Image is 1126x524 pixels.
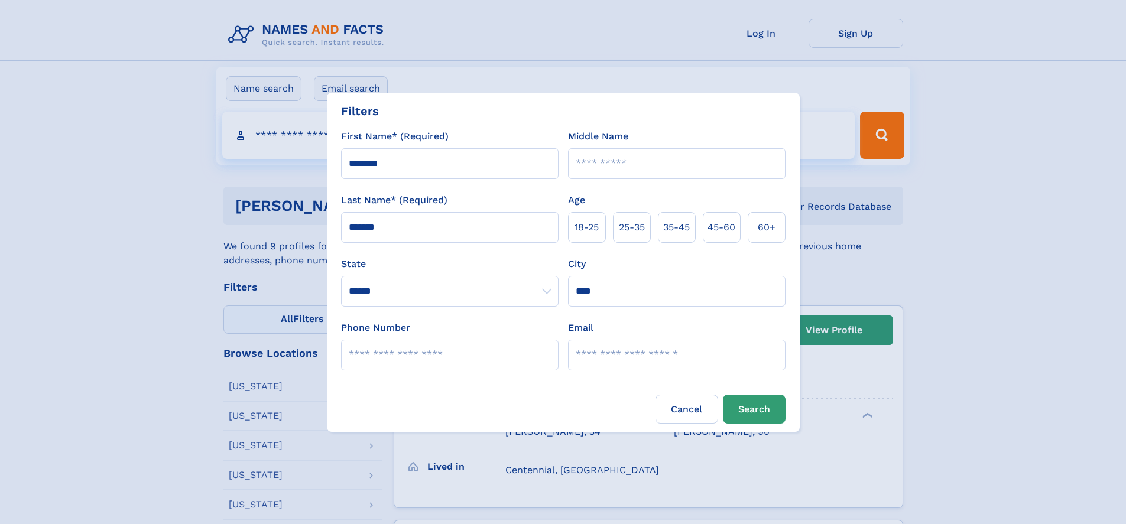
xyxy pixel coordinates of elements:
[708,220,735,235] span: 45‑60
[758,220,775,235] span: 60+
[568,321,593,335] label: Email
[656,395,718,424] label: Cancel
[341,257,559,271] label: State
[341,102,379,120] div: Filters
[619,220,645,235] span: 25‑35
[663,220,690,235] span: 35‑45
[568,193,585,207] label: Age
[341,321,410,335] label: Phone Number
[341,129,449,144] label: First Name* (Required)
[568,257,586,271] label: City
[723,395,786,424] button: Search
[341,193,447,207] label: Last Name* (Required)
[575,220,599,235] span: 18‑25
[568,129,628,144] label: Middle Name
